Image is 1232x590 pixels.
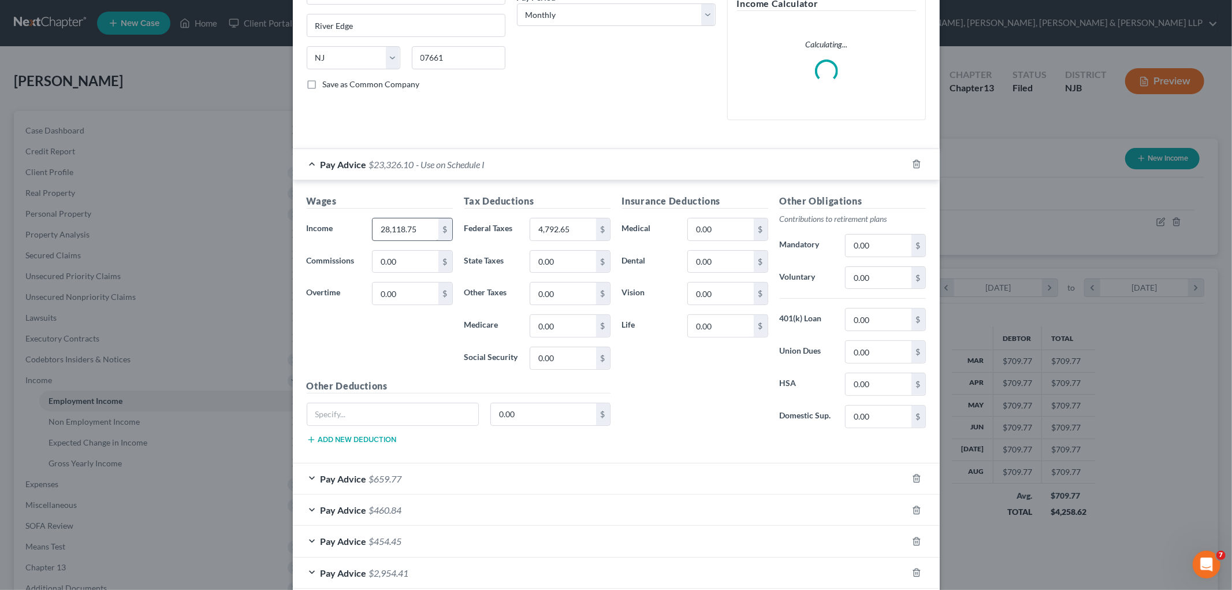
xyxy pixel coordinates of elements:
div: $ [438,283,452,305]
div: $ [438,251,452,273]
label: Federal Taxes [459,218,524,241]
div: $ [911,373,925,395]
input: Specify... [307,403,479,425]
span: $23,326.10 [369,159,414,170]
input: 0.00 [491,403,596,425]
div: $ [911,235,925,257]
input: 0.00 [688,251,753,273]
label: HSA [774,373,840,396]
p: Contributions to retirement plans [780,213,926,225]
input: Enter zip... [412,46,505,69]
div: $ [911,267,925,289]
div: $ [911,341,925,363]
input: 0.00 [373,283,438,305]
input: 0.00 [373,251,438,273]
label: 401(k) Loan [774,308,840,331]
span: $454.45 [369,536,402,547]
span: 7 [1216,551,1226,560]
span: Income [307,223,333,233]
label: Vision [616,282,682,305]
h5: Tax Deductions [464,194,611,209]
label: Mandatory [774,234,840,257]
h5: Wages [307,194,453,209]
div: $ [754,283,768,305]
span: Pay Advice [321,473,367,484]
div: $ [911,309,925,331]
label: State Taxes [459,250,524,273]
span: Pay Advice [321,159,367,170]
input: 0.00 [530,218,595,240]
span: Pay Advice [321,536,367,547]
label: Domestic Sup. [774,405,840,428]
div: $ [596,283,610,305]
div: $ [596,251,610,273]
label: Medicare [459,314,524,337]
iframe: Intercom live chat [1193,551,1220,578]
div: $ [438,218,452,240]
label: Voluntary [774,266,840,290]
div: $ [754,251,768,273]
input: Enter city... [307,14,505,36]
div: $ [596,347,610,369]
h5: Other Deductions [307,379,611,394]
label: Social Security [459,347,524,370]
input: 0.00 [530,315,595,337]
h5: Insurance Deductions [622,194,768,209]
input: 0.00 [688,315,753,337]
label: Other Taxes [459,282,524,305]
input: 0.00 [688,283,753,305]
span: Pay Advice [321,567,367,578]
h5: Other Obligations [780,194,926,209]
span: $659.77 [369,473,402,484]
input: 0.00 [530,251,595,273]
div: $ [911,406,925,428]
label: Commissions [301,250,367,273]
label: Union Dues [774,340,840,363]
button: Add new deduction [307,435,397,444]
input: 0.00 [846,235,911,257]
div: $ [754,315,768,337]
p: Calculating... [737,39,916,50]
input: 0.00 [846,309,911,331]
div: $ [596,403,610,425]
input: 0.00 [846,373,911,395]
span: Save as Common Company [323,79,420,89]
span: - Use on Schedule I [416,159,485,170]
input: 0.00 [846,406,911,428]
span: $2,954.41 [369,567,409,578]
input: 0.00 [846,341,911,363]
input: 0.00 [846,267,911,289]
input: 0.00 [373,218,438,240]
div: $ [596,218,610,240]
label: Dental [616,250,682,273]
label: Overtime [301,282,367,305]
label: Medical [616,218,682,241]
input: 0.00 [688,218,753,240]
span: Pay Advice [321,504,367,515]
span: $460.84 [369,504,402,515]
input: 0.00 [530,347,595,369]
div: $ [596,315,610,337]
input: 0.00 [530,283,595,305]
div: $ [754,218,768,240]
label: Life [616,314,682,337]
